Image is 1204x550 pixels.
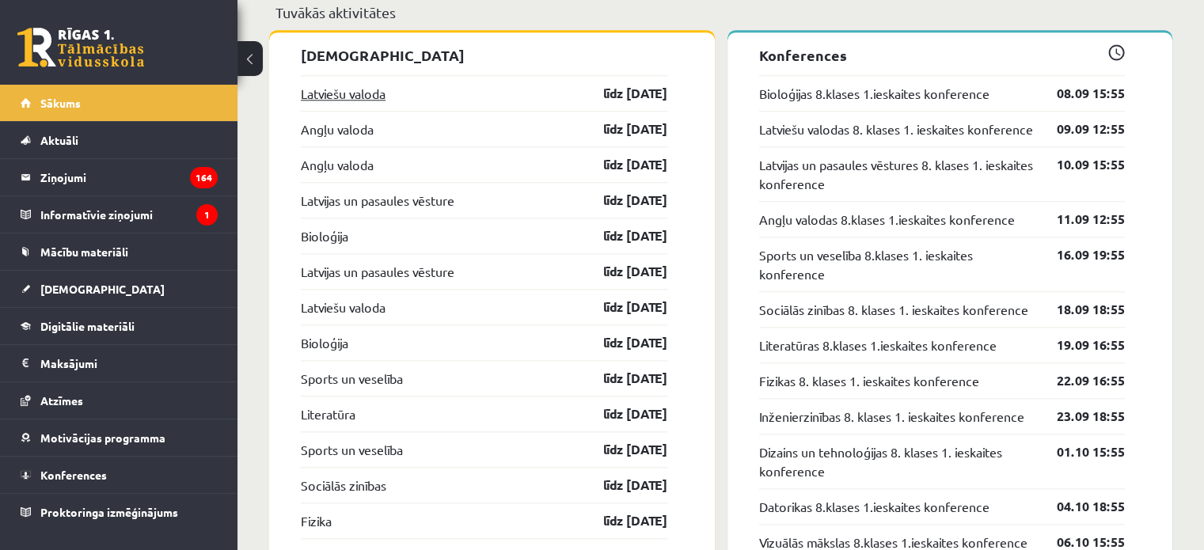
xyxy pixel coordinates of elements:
span: Motivācijas programma [40,431,165,445]
a: 10.09 15:55 [1033,155,1125,174]
a: Sports un veselība 8.klases 1. ieskaites konference [759,245,1034,283]
a: Angļu valodas 8.klases 1.ieskaites konference [759,210,1015,229]
a: Sports un veselība [301,369,403,388]
p: Tuvākās aktivitātes [275,2,1166,23]
a: Sākums [21,85,218,121]
a: līdz [DATE] [575,262,667,281]
a: Bioloģijas 8.klases 1.ieskaites konference [759,84,989,103]
a: 16.09 19:55 [1033,245,1125,264]
legend: Informatīvie ziņojumi [40,196,218,233]
a: Rīgas 1. Tālmācības vidusskola [17,28,144,67]
a: Angļu valoda [301,155,374,174]
a: 09.09 12:55 [1033,119,1125,138]
span: Proktoringa izmēģinājums [40,505,178,519]
a: līdz [DATE] [575,404,667,423]
a: 19.09 16:55 [1033,336,1125,355]
a: līdz [DATE] [575,476,667,495]
a: Proktoringa izmēģinājums [21,494,218,530]
span: Digitālie materiāli [40,319,135,333]
legend: Ziņojumi [40,159,218,195]
a: līdz [DATE] [575,440,667,459]
a: Datorikas 8.klases 1.ieskaites konference [759,497,989,516]
a: 23.09 18:55 [1033,407,1125,426]
a: 01.10 15:55 [1033,442,1125,461]
a: 11.09 12:55 [1033,210,1125,229]
a: Literatūra [301,404,355,423]
a: līdz [DATE] [575,155,667,174]
a: 22.09 16:55 [1033,371,1125,390]
a: Inženierzinības 8. klases 1. ieskaites konference [759,407,1024,426]
a: Latviešu valoda [301,298,386,317]
a: līdz [DATE] [575,298,667,317]
a: 18.09 18:55 [1033,300,1125,319]
a: Latviešu valoda [301,84,386,103]
a: Informatīvie ziņojumi1 [21,196,218,233]
a: līdz [DATE] [575,119,667,138]
span: Konferences [40,468,107,482]
a: Fizika [301,511,332,530]
a: Bioloģija [301,333,348,352]
a: līdz [DATE] [575,191,667,210]
a: Latvijas un pasaules vēsture [301,191,454,210]
a: Mācību materiāli [21,233,218,270]
i: 1 [196,204,218,226]
p: Konferences [759,44,1126,66]
span: Atzīmes [40,393,83,408]
a: [DEMOGRAPHIC_DATA] [21,271,218,307]
a: Latvijas un pasaules vēstures 8. klases 1. ieskaites konference [759,155,1034,193]
span: Mācību materiāli [40,245,128,259]
a: Sociālās zinības [301,476,386,495]
span: Sākums [40,96,81,110]
a: Angļu valoda [301,119,374,138]
a: līdz [DATE] [575,511,667,530]
a: Atzīmes [21,382,218,419]
a: Sports un veselība [301,440,403,459]
a: Motivācijas programma [21,419,218,456]
a: līdz [DATE] [575,84,667,103]
a: Ziņojumi164 [21,159,218,195]
a: Maksājumi [21,345,218,381]
a: Konferences [21,457,218,493]
i: 164 [190,167,218,188]
a: Digitālie materiāli [21,308,218,344]
span: Aktuāli [40,133,78,147]
a: Bioloģija [301,226,348,245]
a: 04.10 18:55 [1033,497,1125,516]
a: Sociālās zinības 8. klases 1. ieskaites konference [759,300,1028,319]
legend: Maksājumi [40,345,218,381]
a: līdz [DATE] [575,369,667,388]
span: [DEMOGRAPHIC_DATA] [40,282,165,296]
p: [DEMOGRAPHIC_DATA] [301,44,667,66]
a: Literatūras 8.klases 1.ieskaites konference [759,336,997,355]
a: Fizikas 8. klases 1. ieskaites konference [759,371,979,390]
a: līdz [DATE] [575,226,667,245]
a: Latvijas un pasaules vēsture [301,262,454,281]
a: līdz [DATE] [575,333,667,352]
a: Aktuāli [21,122,218,158]
a: Dizains un tehnoloģijas 8. klases 1. ieskaites konference [759,442,1034,480]
a: Latviešu valodas 8. klases 1. ieskaites konference [759,119,1033,138]
a: 08.09 15:55 [1033,84,1125,103]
